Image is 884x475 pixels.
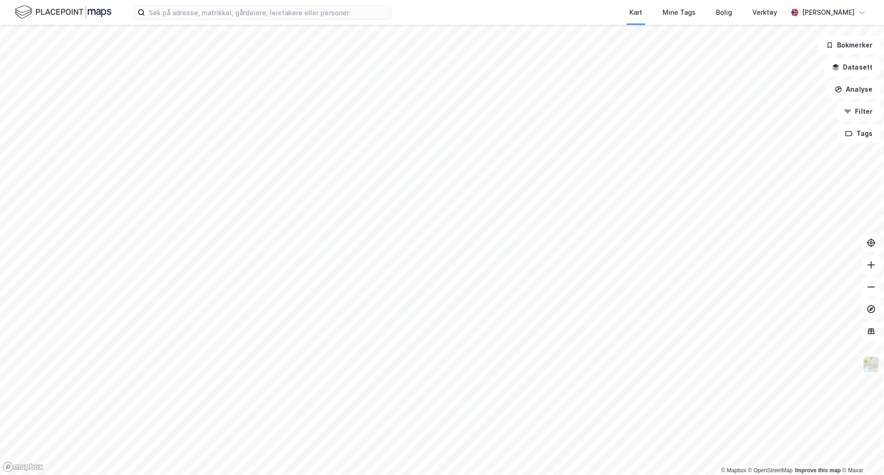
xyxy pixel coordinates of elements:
[836,102,880,121] button: Filter
[838,431,884,475] iframe: Chat Widget
[716,7,732,18] div: Bolig
[15,4,111,20] img: logo.f888ab2527a4732fd821a326f86c7f29.svg
[3,462,43,472] a: Mapbox homepage
[824,58,880,76] button: Datasett
[752,7,777,18] div: Verktøy
[748,467,793,474] a: OpenStreetMap
[818,36,880,54] button: Bokmerker
[629,7,642,18] div: Kart
[663,7,696,18] div: Mine Tags
[145,6,391,19] input: Søk på adresse, matrikkel, gårdeiere, leietakere eller personer
[827,80,880,99] button: Analyse
[862,356,880,373] img: Z
[838,431,884,475] div: Kontrollprogram for chat
[795,467,841,474] a: Improve this map
[837,124,880,143] button: Tags
[802,7,855,18] div: [PERSON_NAME]
[721,467,746,474] a: Mapbox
